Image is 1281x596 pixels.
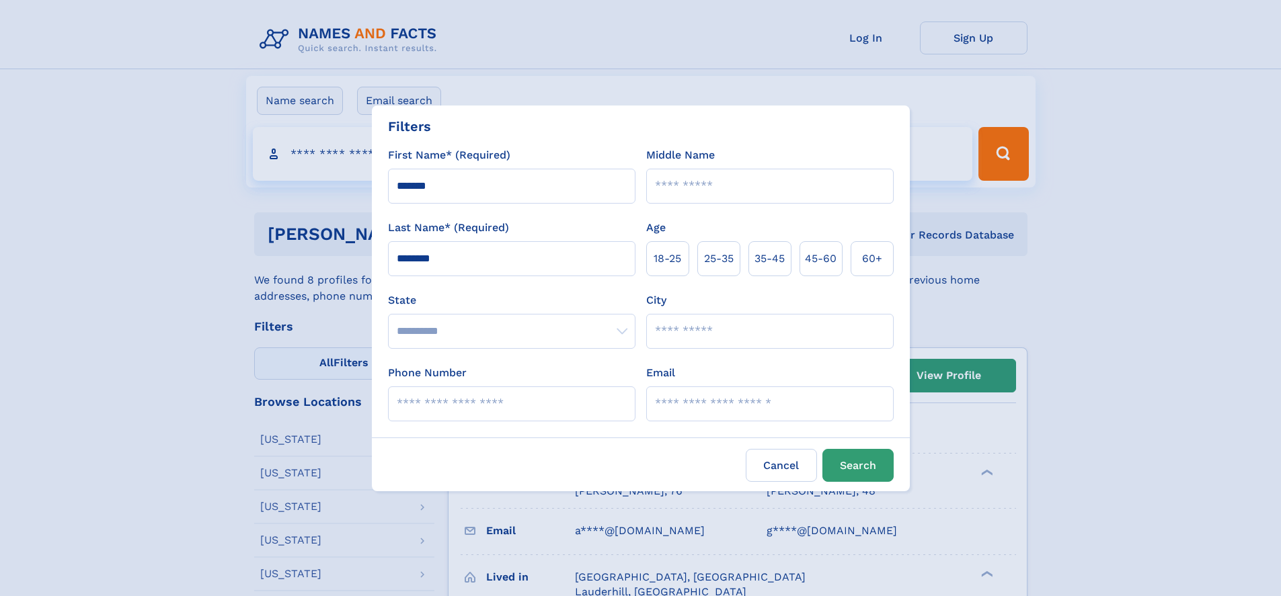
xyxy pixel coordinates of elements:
label: Email [646,365,675,381]
label: First Name* (Required) [388,147,510,163]
button: Search [822,449,894,482]
span: 18‑25 [654,251,681,267]
label: Cancel [746,449,817,482]
label: Phone Number [388,365,467,381]
label: Age [646,220,666,236]
label: State [388,292,635,308]
span: 45‑60 [805,251,837,267]
label: City [646,292,666,308]
div: Filters [388,116,431,136]
label: Middle Name [646,147,715,163]
span: 35‑45 [754,251,785,267]
span: 60+ [862,251,882,267]
label: Last Name* (Required) [388,220,509,236]
span: 25‑35 [704,251,734,267]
